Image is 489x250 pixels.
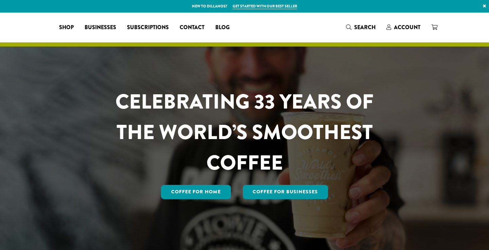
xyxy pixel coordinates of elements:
[215,23,230,32] span: Blog
[85,23,116,32] span: Businesses
[233,3,297,9] a: Get started with our best seller
[394,23,420,31] span: Account
[354,23,376,31] span: Search
[54,22,79,33] a: Shop
[95,86,394,178] h1: CELEBRATING 33 YEARS OF THE WORLD’S SMOOTHEST COFFEE
[59,23,74,32] span: Shop
[180,23,204,32] span: Contact
[243,185,328,199] a: Coffee For Businesses
[341,22,381,33] a: Search
[161,185,231,199] a: Coffee for Home
[127,23,169,32] span: Subscriptions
